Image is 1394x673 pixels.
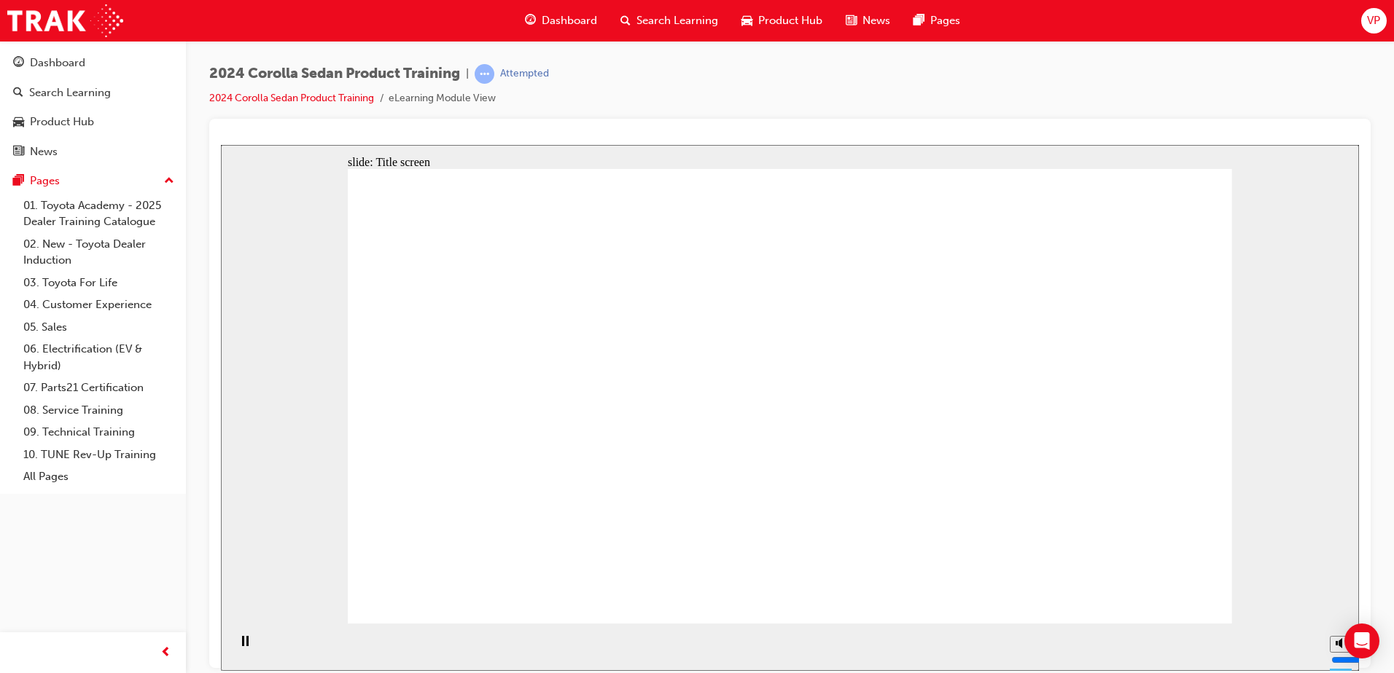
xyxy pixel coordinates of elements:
[164,172,174,191] span: up-icon
[863,12,890,29] span: News
[542,12,597,29] span: Dashboard
[13,175,24,188] span: pages-icon
[7,490,32,515] button: Pause (Ctrl+Alt+P)
[1361,8,1387,34] button: VP
[17,421,180,444] a: 09. Technical Training
[1109,491,1132,508] button: Mute (Ctrl+Alt+M)
[13,87,23,100] span: search-icon
[609,6,730,36] a: search-iconSearch Learning
[17,194,180,233] a: 01. Toyota Academy - 2025 Dealer Training Catalogue
[17,294,180,316] a: 04. Customer Experience
[209,66,460,82] span: 2024 Corolla Sedan Product Training
[13,116,24,129] span: car-icon
[914,12,924,30] span: pages-icon
[6,47,180,168] button: DashboardSearch LearningProduct HubNews
[7,4,123,37] img: Trak
[500,67,549,81] div: Attempted
[389,90,496,107] li: eLearning Module View
[6,138,180,165] a: News
[7,479,32,526] div: playback controls
[930,12,960,29] span: Pages
[17,272,180,294] a: 03. Toyota For Life
[13,57,24,70] span: guage-icon
[636,12,718,29] span: Search Learning
[30,173,60,189] div: Pages
[1367,12,1380,29] span: VP
[475,64,494,84] span: learningRecordVerb_ATTEMPT-icon
[525,12,536,30] span: guage-icon
[834,6,902,36] a: news-iconNews
[30,143,58,160] div: News
[29,84,111,101] div: Search Learning
[1110,509,1204,521] input: volume
[30,114,94,130] div: Product Hub
[17,444,180,466] a: 10. TUNE Rev-Up Training
[620,12,631,30] span: search-icon
[17,316,180,339] a: 05. Sales
[17,338,180,377] a: 06. Electrification (EV & Hybrid)
[160,644,171,662] span: prev-icon
[6,79,180,106] a: Search Learning
[741,12,752,30] span: car-icon
[17,233,180,272] a: 02. New - Toyota Dealer Induction
[6,168,180,194] button: Pages
[17,377,180,399] a: 07. Parts21 Certification
[902,6,972,36] a: pages-iconPages
[6,109,180,135] a: Product Hub
[13,146,24,159] span: news-icon
[846,12,857,30] span: news-icon
[30,55,85,71] div: Dashboard
[513,6,609,36] a: guage-iconDashboard
[730,6,834,36] a: car-iconProduct Hub
[466,66,469,82] span: |
[1102,479,1131,526] div: misc controls
[1344,623,1379,658] div: Open Intercom Messenger
[17,465,180,488] a: All Pages
[209,92,374,104] a: 2024 Corolla Sedan Product Training
[758,12,822,29] span: Product Hub
[17,399,180,422] a: 08. Service Training
[6,50,180,76] a: Dashboard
